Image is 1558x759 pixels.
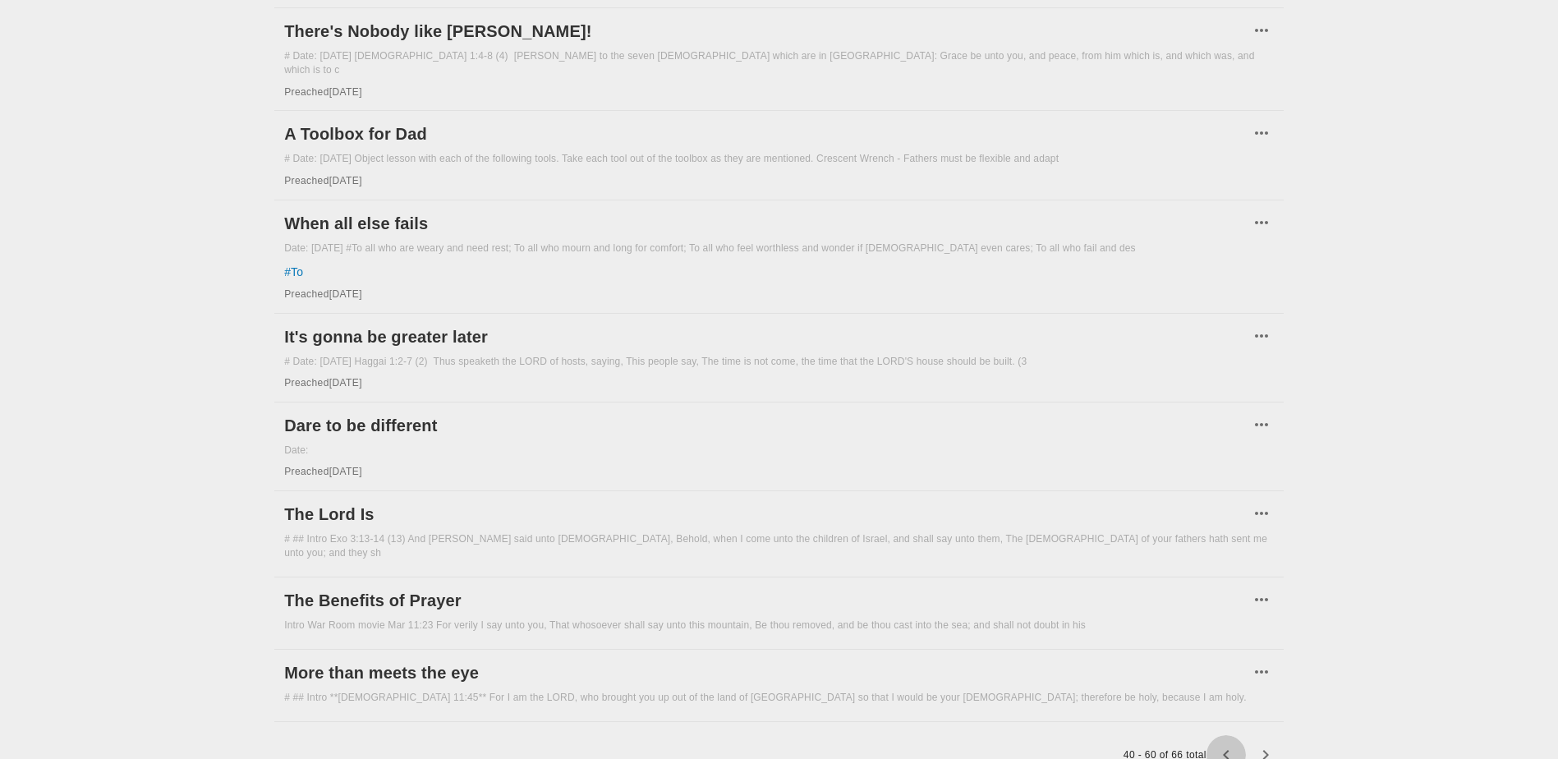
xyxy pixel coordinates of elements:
[284,86,362,98] span: Preached [DATE]
[284,324,1249,350] a: It's gonna be greater later
[284,175,362,186] span: Preached [DATE]
[284,412,1249,439] a: Dare to be different
[284,264,303,280] a: # To
[284,501,1249,527] a: The Lord Is
[284,49,1274,77] div: # Date: [DATE] [DEMOGRAPHIC_DATA] 1:4-8 (4) [PERSON_NAME] to the seven [DEMOGRAPHIC_DATA] which a...
[284,691,1274,705] div: # ## Intro **[DEMOGRAPHIC_DATA] 11:45** For I am the LORD, who brought you up out of the land of ...
[284,121,1249,147] a: A Toolbox for Dad
[284,18,1249,44] a: There's Nobody like [PERSON_NAME]!
[1476,677,1538,739] iframe: Drift Widget Chat Controller
[284,619,1274,632] div: Intro War Room movie Mar 11:23 For verily I say unto you, That whosoever shall say unto this moun...
[284,288,362,300] span: Preached [DATE]
[284,355,1274,369] div: # Date: [DATE] Haggai 1:2-7 (2) Thus speaketh the LORD of hosts, saying, This people say, The tim...
[284,466,362,477] span: Preached [DATE]
[284,444,1274,458] div: Date:
[284,587,1249,614] a: The Benefits of Prayer
[284,241,1274,255] div: Date: [DATE] #To all who are weary and need rest; To all who mourn and long for comfort; To all w...
[284,377,362,389] span: Preached [DATE]
[284,532,1274,560] div: # ## Intro Exo 3:13-14 (13) And [PERSON_NAME] said unto [DEMOGRAPHIC_DATA], Behold, when I come u...
[284,152,1274,166] div: # Date: [DATE] Object lesson with each of the following tools. Take each tool out of the toolbox ...
[284,210,1249,237] a: When all else fails
[284,660,1249,686] a: More than meets the eye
